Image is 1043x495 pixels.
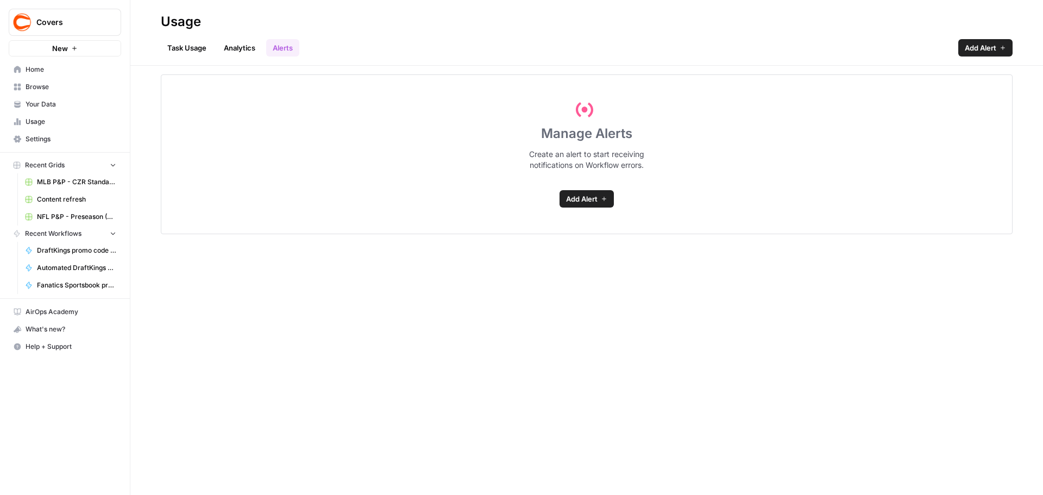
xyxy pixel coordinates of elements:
[9,40,121,57] button: New
[12,12,32,32] img: Covers Logo
[20,242,121,259] a: DraftKings promo code articles
[9,113,121,130] a: Usage
[37,177,116,187] span: MLB P&P - CZR Standard (Production) Grid (5)
[566,193,598,204] span: Add Alert
[25,160,65,170] span: Recent Grids
[9,130,121,148] a: Settings
[541,125,632,142] h1: Manage Alerts
[20,277,121,294] a: Fanatics Sportsbook promo articles
[20,191,121,208] a: Content refresh
[20,259,121,277] a: Automated DraftKings promo code articles
[9,96,121,113] a: Your Data
[26,82,116,92] span: Browse
[52,43,68,54] span: New
[37,263,116,273] span: Automated DraftKings promo code articles
[9,303,121,321] a: AirOps Academy
[25,229,81,239] span: Recent Workflows
[26,65,116,74] span: Home
[20,208,121,225] a: NFL P&P - Preseason (Production) Grid (1)
[9,157,121,173] button: Recent Grids
[266,39,299,57] a: Alerts
[26,99,116,109] span: Your Data
[161,13,201,30] div: Usage
[9,338,121,355] button: Help + Support
[529,149,644,171] span: Create an alert to start receiving notifications on Workflow errors.
[217,39,262,57] a: Analytics
[9,78,121,96] a: Browse
[36,17,102,28] span: Covers
[9,321,121,338] button: What's new?
[9,61,121,78] a: Home
[161,39,213,57] a: Task Usage
[20,173,121,191] a: MLB P&P - CZR Standard (Production) Grid (5)
[37,212,116,222] span: NFL P&P - Preseason (Production) Grid (1)
[9,225,121,242] button: Recent Workflows
[9,9,121,36] button: Workspace: Covers
[965,42,996,53] span: Add Alert
[9,321,121,337] div: What's new?
[37,246,116,255] span: DraftKings promo code articles
[560,190,614,208] a: Add Alert
[26,117,116,127] span: Usage
[37,195,116,204] span: Content refresh
[958,39,1013,57] a: Add Alert
[26,307,116,317] span: AirOps Academy
[26,134,116,144] span: Settings
[37,280,116,290] span: Fanatics Sportsbook promo articles
[26,342,116,352] span: Help + Support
